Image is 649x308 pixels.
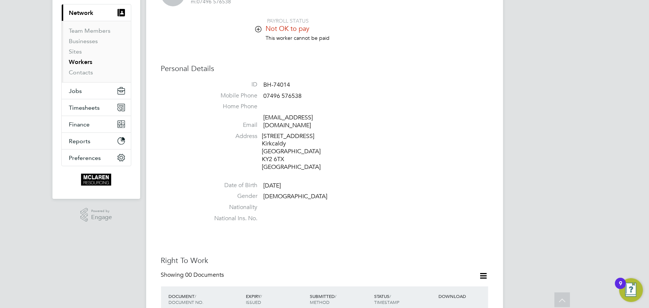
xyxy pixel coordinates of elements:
a: Team Members [69,27,111,34]
label: Date of Birth [206,182,258,189]
span: / [389,293,391,299]
span: Network [69,9,94,16]
span: Timesheets [69,104,100,111]
span: [DEMOGRAPHIC_DATA] [264,193,328,200]
button: Open Resource Center, 9 new notifications [619,278,643,302]
button: Finance [62,116,131,132]
button: Jobs [62,83,131,99]
a: Powered byEngage [80,208,112,222]
span: / [335,293,337,299]
label: Address [206,132,258,140]
div: Showing [161,271,226,279]
a: Workers [69,58,93,65]
a: Contacts [69,69,93,76]
label: ID [206,81,258,89]
span: DOCUMENT NO. [169,299,204,305]
a: Go to home page [61,174,131,186]
span: Powered by [91,208,112,214]
button: Preferences [62,150,131,166]
span: / [195,293,196,299]
span: Preferences [69,154,101,161]
button: Timesheets [62,99,131,116]
span: Reports [69,138,91,145]
span: TIMESTAMP [374,299,399,305]
img: mclaren-logo-retina.png [81,174,111,186]
span: This worker cannot be paid [266,35,330,41]
span: METHOD [310,299,330,305]
label: Home Phone [206,103,258,110]
label: Nationality [206,203,258,211]
label: Gender [206,192,258,200]
a: Sites [69,48,82,55]
span: [DATE] [264,182,281,189]
div: Network [62,21,131,82]
span: PAYROLL STATUS [267,17,309,24]
label: Email [206,121,258,129]
span: Finance [69,121,90,128]
div: DOWNLOAD [437,289,488,303]
div: 9 [619,283,622,293]
span: / [260,293,262,299]
a: [EMAIL_ADDRESS][DOMAIN_NAME] [264,114,313,129]
button: Reports [62,133,131,149]
span: 00 Documents [186,271,224,279]
span: Not OK to pay [266,24,310,33]
h3: Personal Details [161,64,488,73]
span: 07496 576538 [264,92,302,100]
button: Network [62,4,131,21]
label: Mobile Phone [206,92,258,100]
span: Engage [91,214,112,221]
span: ISSUED [246,299,261,305]
h3: Right To Work [161,256,488,265]
div: [STREET_ADDRESS] Kirkcaldy [GEOGRAPHIC_DATA] KY2 6TX [GEOGRAPHIC_DATA] [262,132,333,171]
span: BH-74014 [264,81,290,89]
label: National Ins. No. [206,215,258,222]
span: Jobs [69,87,82,94]
a: Businesses [69,38,98,45]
